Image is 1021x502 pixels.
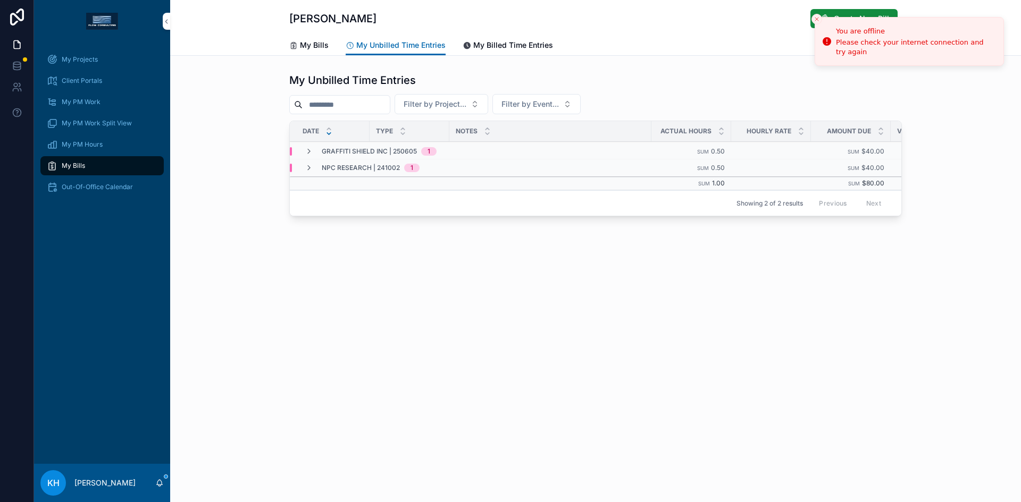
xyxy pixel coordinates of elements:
[861,164,884,172] span: $40.00
[62,119,132,127] span: My PM Work Split View
[660,127,712,135] span: Actual Hours
[62,161,85,170] span: My Bills
[473,40,553,50] span: My Billed Time Entries
[40,114,164,133] a: My PM Work Split View
[86,13,118,30] img: App logo
[737,199,803,208] span: Showing 2 of 2 results
[356,40,446,50] span: My Unbilled Time Entries
[861,147,884,155] span: $40.00
[40,156,164,175] a: My Bills
[698,181,710,186] small: Sum
[827,127,871,135] span: Amount Due
[428,147,430,156] div: 1
[322,164,400,172] span: NPC Research | 241002
[346,36,446,56] a: My Unbilled Time Entries
[40,71,164,90] a: Client Portals
[62,76,102,85] span: Client Portals
[897,127,925,135] span: Version
[697,165,709,171] small: Sum
[62,140,103,149] span: My PM Hours
[810,9,898,28] button: Create New Bill
[848,181,860,186] small: Sum
[848,165,859,171] small: Sum
[811,14,822,24] button: Close toast
[62,98,101,106] span: My PM Work
[40,50,164,69] a: My Projects
[74,478,136,488] p: [PERSON_NAME]
[62,55,98,64] span: My Projects
[501,99,559,109] span: Filter by Event...
[711,164,725,172] span: 0.50
[62,183,133,191] span: Out-Of-Office Calendar
[862,179,884,187] span: $80.00
[747,127,791,135] span: Hourly Rate
[836,26,995,37] div: You are offline
[322,147,417,156] span: Graffiti Shield Inc | 250605
[40,92,164,112] a: My PM Work
[456,127,478,135] span: Notes
[411,164,413,172] div: 1
[712,179,725,187] span: 1.00
[289,36,329,57] a: My Bills
[836,38,995,57] div: Please check your internet connection and try again
[697,149,709,155] small: Sum
[40,135,164,154] a: My PM Hours
[404,99,466,109] span: Filter by Project...
[303,127,319,135] span: Date
[300,40,329,50] span: My Bills
[395,94,488,114] button: Select Button
[47,477,60,489] span: KH
[492,94,581,114] button: Select Button
[848,149,859,155] small: Sum
[376,127,393,135] span: Type
[711,147,725,155] span: 0.50
[34,42,170,210] div: scrollable content
[463,36,553,57] a: My Billed Time Entries
[289,11,376,26] h1: [PERSON_NAME]
[289,73,416,88] h1: My Unbilled Time Entries
[40,177,164,197] a: Out-Of-Office Calendar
